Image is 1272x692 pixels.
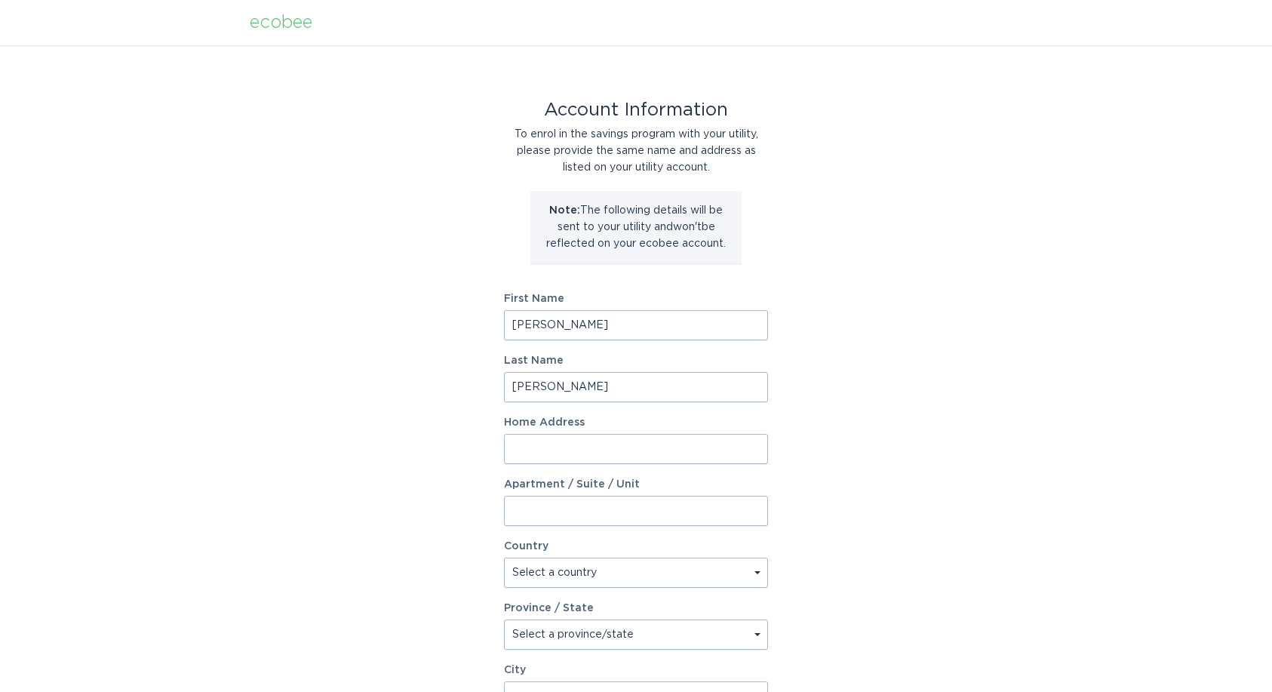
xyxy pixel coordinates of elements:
[504,294,768,304] label: First Name
[504,355,768,366] label: Last Name
[542,202,730,252] p: The following details will be sent to your utility and won't be reflected on your ecobee account.
[504,665,768,675] label: City
[504,479,768,490] label: Apartment / Suite / Unit
[504,417,768,428] label: Home Address
[549,205,580,216] strong: Note:
[504,541,548,552] label: Country
[250,14,312,31] div: ecobee
[504,603,594,614] label: Province / State
[504,102,768,118] div: Account Information
[504,126,768,176] div: To enrol in the savings program with your utility, please provide the same name and address as li...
